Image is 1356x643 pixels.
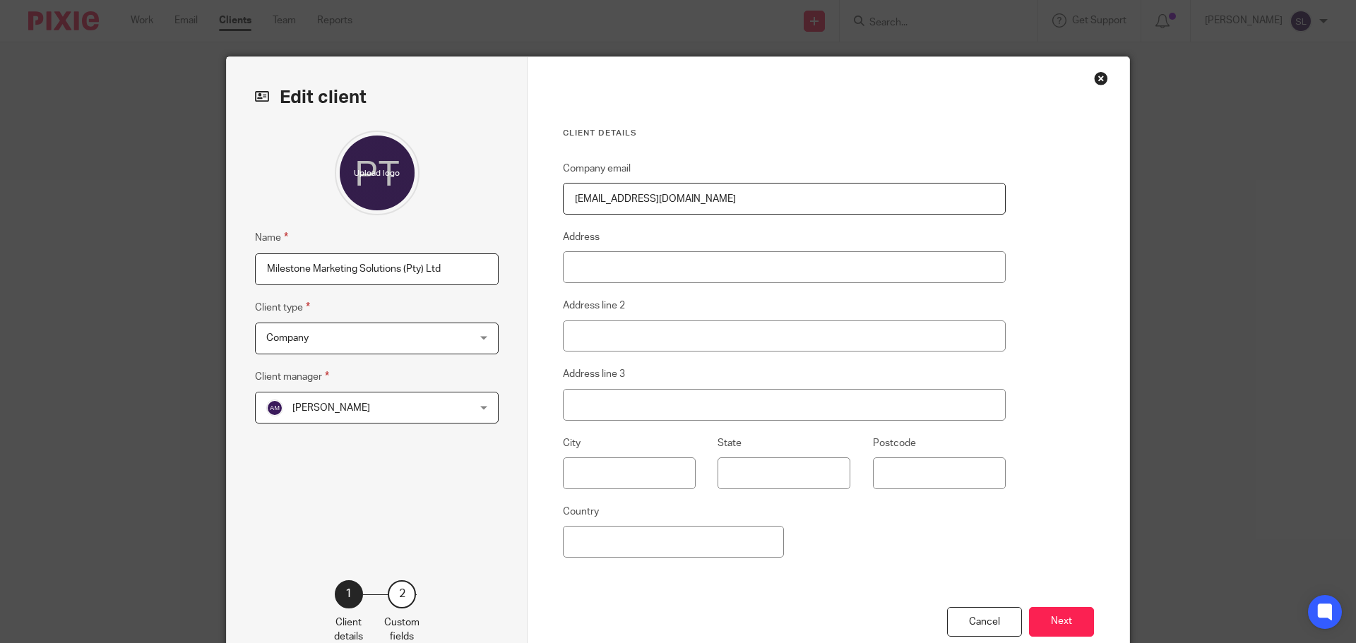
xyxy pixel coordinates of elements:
label: Address line 3 [563,367,625,381]
button: Next [1029,607,1094,637]
div: 1 [335,580,363,608]
div: Cancel [947,607,1022,637]
label: Company email [563,162,631,176]
label: Name [255,229,288,246]
label: City [563,436,581,450]
label: Postcode [873,436,916,450]
label: Address [563,230,600,244]
h2: Edit client [255,85,499,109]
label: Client manager [255,368,329,385]
label: Client type [255,299,310,316]
label: Country [563,505,599,519]
label: Address line 2 [563,299,625,313]
div: Close this dialog window [1094,71,1108,85]
div: 2 [388,580,416,608]
label: State [718,436,742,450]
span: [PERSON_NAME] [292,403,370,413]
span: Company [266,333,309,343]
img: svg%3E [266,399,283,416]
h3: Client details [563,128,1006,139]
